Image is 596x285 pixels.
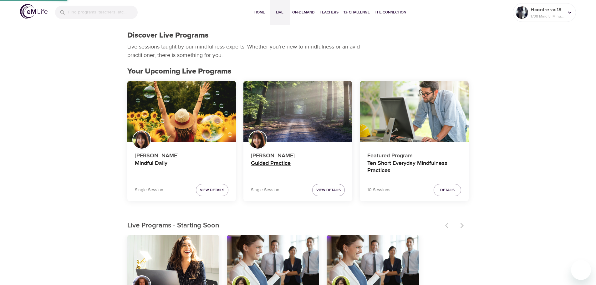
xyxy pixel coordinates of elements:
input: Find programs, teachers, etc... [68,6,138,19]
p: [PERSON_NAME] [135,149,229,160]
p: Live sessions taught by our mindfulness experts. Whether you're new to mindfulness or an avid pra... [127,43,362,59]
span: View Details [200,187,224,193]
span: Home [252,9,267,16]
img: logo [20,4,48,19]
button: View Details [196,184,228,196]
img: Remy Sharp [516,6,528,19]
span: Teachers [320,9,339,16]
span: 1% Challenge [344,9,370,16]
span: The Connection [375,9,406,16]
button: Details [434,184,461,196]
p: Single Session [135,187,163,193]
span: On-Demand [292,9,315,16]
h4: Mindful Daily [135,160,229,175]
button: Guided Practice [243,81,352,142]
p: 10 Sessions [367,187,390,193]
iframe: Button to launch messaging window [571,260,591,280]
span: Details [440,187,455,193]
h1: Discover Live Programs [127,31,209,40]
p: Hcontreras18 [531,6,564,13]
p: 1738 Mindful Minutes [531,13,564,19]
span: View Details [316,187,341,193]
h4: Guided Practice [251,160,345,175]
p: Featured Program [367,149,461,160]
button: Mindful Daily [127,81,236,142]
p: Live Programs - Starting Soon [127,221,441,231]
p: Single Session [251,187,279,193]
button: View Details [312,184,345,196]
h4: Ten Short Everyday Mindfulness Practices [367,160,461,175]
button: Ten Short Everyday Mindfulness Practices [360,81,469,142]
p: [PERSON_NAME] [251,149,345,160]
h2: Your Upcoming Live Programs [127,67,469,76]
span: Live [272,9,287,16]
